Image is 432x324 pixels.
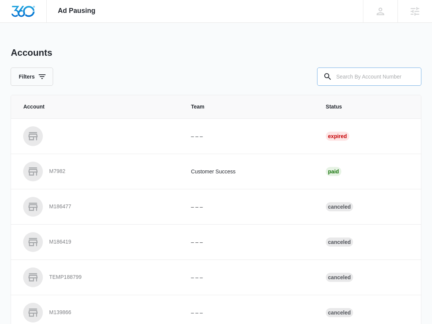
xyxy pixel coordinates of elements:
[23,197,173,217] a: M186477
[49,274,82,281] p: TEMP188799
[191,274,308,282] p: – – –
[326,167,341,176] div: Paid
[191,168,308,176] p: Customer Success
[326,103,409,111] span: Status
[49,238,71,246] p: M186419
[49,168,65,175] p: M7982
[326,202,353,211] div: Canceled
[191,103,308,111] span: Team
[49,203,71,211] p: M186477
[191,309,308,317] p: – – –
[23,232,173,252] a: M186419
[326,132,349,141] div: Expired
[23,103,173,111] span: Account
[326,273,353,282] div: Canceled
[23,267,173,287] a: TEMP188799
[191,238,308,246] p: – – –
[191,203,308,211] p: – – –
[191,132,308,140] p: – – –
[23,162,173,181] a: M7982
[58,7,96,15] span: Ad Pausing
[49,309,71,316] p: M139866
[317,68,421,86] input: Search By Account Number
[326,308,353,317] div: Canceled
[11,68,53,86] button: Filters
[326,237,353,247] div: Canceled
[11,47,52,58] h1: Accounts
[23,303,173,322] a: M139866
